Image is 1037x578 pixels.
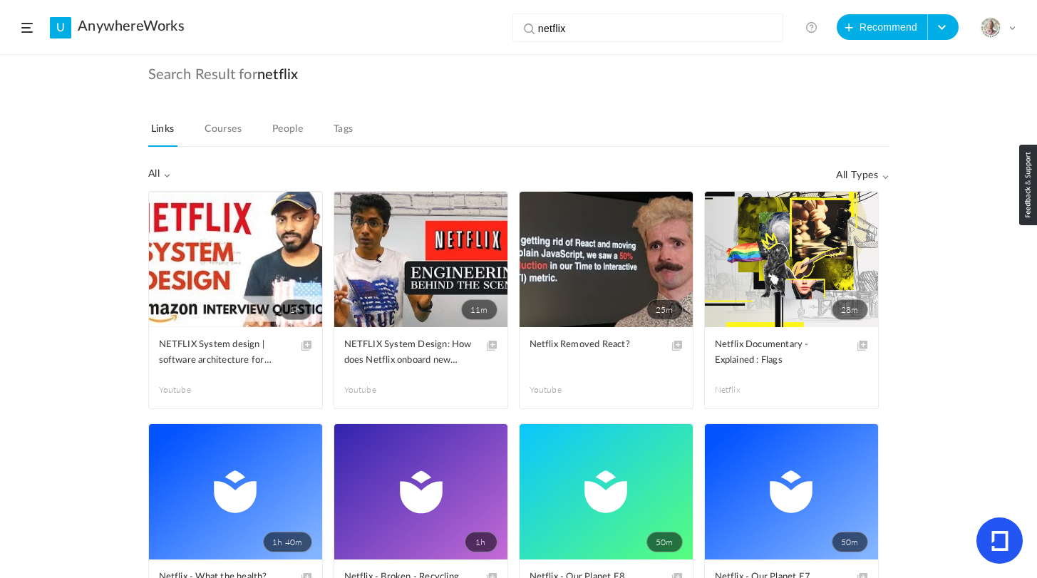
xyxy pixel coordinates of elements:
span: Netflix Documentary - Explained : Flags [715,337,847,368]
span: 11m [461,299,497,320]
span: Netflix Removed React? [530,337,661,353]
input: Search here... [538,14,764,43]
span: netflix [715,383,792,396]
img: loop_feedback_btn.png [1019,145,1037,225]
a: U [50,17,71,38]
span: 1h [465,532,497,552]
a: 50m [705,424,878,559]
button: Recommend [837,14,928,40]
a: People [269,120,306,147]
span: 50m [646,532,683,552]
span: Youtube [159,383,236,396]
a: Netflix Removed React? [530,337,683,369]
a: 50m [520,424,693,559]
a: Tags [331,120,356,147]
a: 1h 40m [149,424,322,559]
a: 1h [334,424,507,559]
span: NETFLIX System Design: How does Netflix onboard new content? [344,337,476,368]
span: 1h 40m [263,532,311,552]
span: 50m [832,532,868,552]
a: Netflix Documentary - Explained : Flags [715,337,868,369]
a: 11m [334,192,507,327]
a: AnywhereWorks [78,18,185,35]
span: All Types [836,170,889,182]
span: NETFLIX System design | software architecture for netflix [159,337,291,368]
a: 25m [520,192,693,327]
a: Courses [202,120,244,147]
span: 28m [832,299,868,320]
span: All [148,168,171,180]
span: 1h [279,299,312,320]
a: Links [148,120,177,147]
span: Youtube [344,383,421,396]
a: NETFLIX System Design: How does Netflix onboard new content? [344,337,497,369]
img: julia-s-version-gybnm-profile-picture-frame-2024-template-16.png [981,18,1001,38]
span: 25m [646,299,683,320]
a: 1h [149,192,322,327]
span: Youtube [530,383,607,396]
a: 28m [705,192,878,327]
span: netflix [257,66,298,83]
a: NETFLIX System design | software architecture for netflix [159,337,312,369]
h2: Search Result for [148,66,889,105]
